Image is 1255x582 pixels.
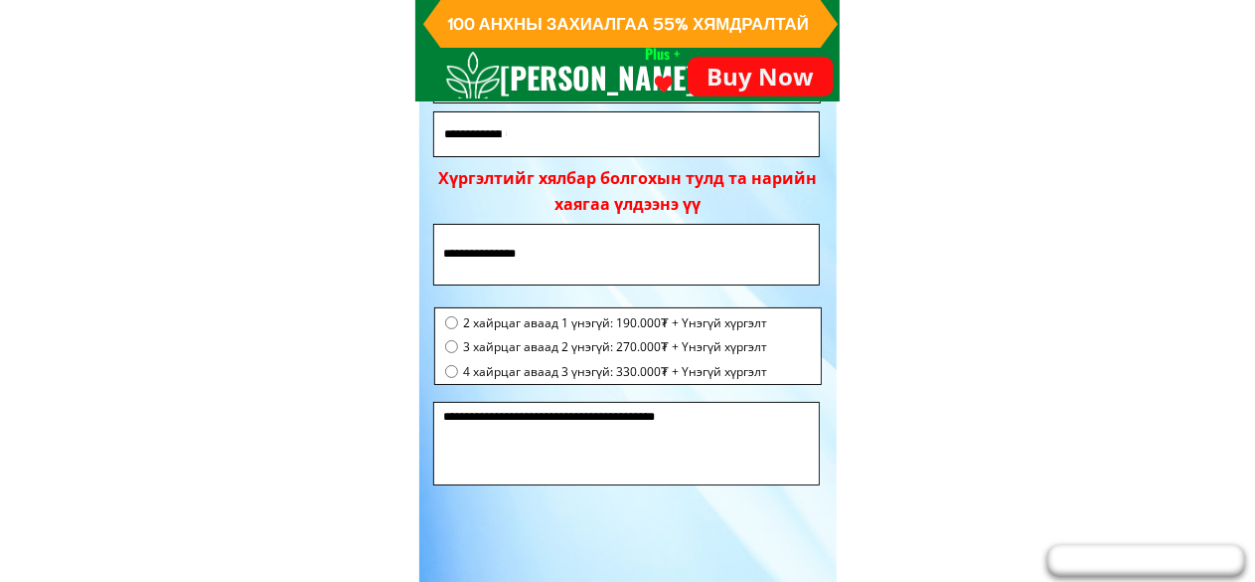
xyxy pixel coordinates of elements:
[500,54,720,149] h3: [PERSON_NAME] NANO
[463,362,767,381] span: 4 хайрцаг аваад 3 үнэгүй: 330.000₮ + Үнэгүй хүргэлт
[438,166,817,217] div: Хүргэлтийг хялбар болгохын тулд та нарийн хаягаа үлдээнэ үү
[688,57,834,97] p: Buy Now
[463,313,767,332] span: 2 хайрцаг аваад 1 үнэгүй: 190.000₮ + Үнэгүй хүргэлт
[463,337,767,356] span: 3 хайрцаг аваад 2 үнэгүй: 270.000₮ + Үнэгүй хүргэлт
